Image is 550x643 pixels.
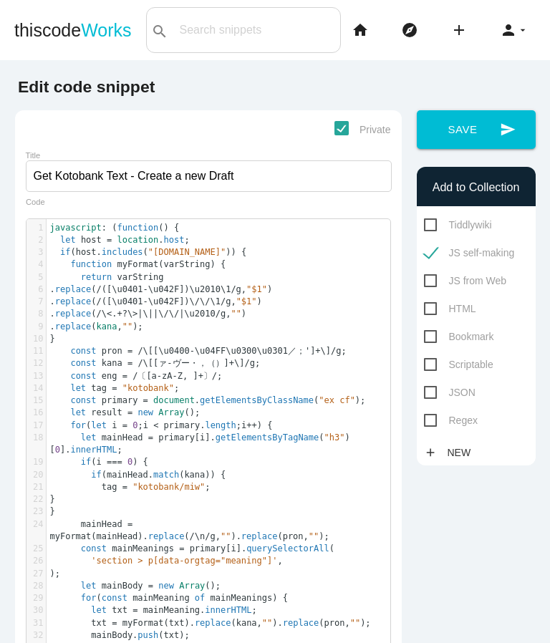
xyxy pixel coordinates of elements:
[424,181,529,194] h6: Add to Collection
[50,284,273,294] span: . ( , )
[122,371,127,381] span: =
[424,328,494,346] span: Bookmark
[26,518,46,531] div: 24
[50,395,366,405] span: . ( );
[143,420,148,430] span: i
[26,469,46,481] div: 20
[26,198,45,207] label: Code
[424,440,478,465] a: addNew
[102,482,117,492] span: tag
[26,493,46,506] div: 22
[424,356,493,374] span: Scriptable
[424,216,492,234] span: Tiddlywiki
[26,258,46,271] div: 4
[81,432,97,443] span: let
[195,618,231,628] span: replace
[102,247,143,257] span: includes
[262,618,272,628] span: ""
[148,531,185,541] span: replace
[91,605,107,615] span: let
[350,618,360,628] span: ""
[517,7,529,53] i: arrow_drop_down
[324,432,345,443] span: "h3"
[50,223,102,233] span: javascript
[147,8,173,52] button: search
[26,357,46,369] div: 12
[319,395,355,405] span: "ex cf"
[102,346,122,356] span: pron
[132,482,205,492] span: "kotobank/miw"
[102,593,127,603] span: const
[26,456,46,468] div: 19
[70,371,96,381] span: const
[81,272,112,282] span: return
[26,271,46,284] div: 5
[50,531,92,541] span: myFormat
[352,7,369,53] i: home
[50,420,273,430] span: ( ; . ; ) {
[50,519,329,541] span: ( ). ( , ). ( , );
[55,445,60,455] span: 0
[153,470,179,480] span: match
[231,309,241,319] span: ""
[122,420,127,430] span: =
[164,420,201,430] span: primary
[26,345,46,357] div: 11
[137,358,254,368] span: /\[[ァ-ヴー・，（）]+\]/g
[14,7,132,53] a: thiscodeWorks
[18,77,155,96] b: Edit code snippet
[190,531,216,541] span: /\n/g
[283,618,319,628] span: replace
[236,618,257,628] span: kana
[81,593,97,603] span: for
[127,407,132,417] span: =
[50,321,143,332] span: . ( , );
[60,235,76,245] span: let
[26,481,46,493] div: 21
[26,420,46,432] div: 17
[26,555,46,567] div: 26
[70,420,86,430] span: for
[137,407,153,417] span: new
[424,300,476,318] span: HTML
[231,543,236,553] span: i
[309,531,319,541] span: ""
[97,457,102,467] span: i
[179,581,205,591] span: Array
[221,531,231,541] span: ""
[241,420,246,430] span: i
[55,309,92,319] span: replace
[122,383,174,393] span: "kotobank"
[127,346,132,356] span: =
[97,531,138,541] span: mainHead
[132,371,217,381] span: /〔[a-zA-Z, ]+〕/
[158,581,174,591] span: new
[205,420,236,430] span: length
[50,494,55,504] span: }
[91,420,107,430] span: let
[26,370,46,382] div: 13
[102,432,143,443] span: mainHead
[112,543,174,553] span: mainMeanings
[102,581,143,591] span: mainBody
[26,617,46,629] div: 31
[148,581,153,591] span: =
[50,593,289,603] span: ( ) {
[26,604,46,617] div: 30
[50,247,247,257] span: ( . ( )) {
[205,605,251,615] span: innerHTML
[50,346,347,356] span: ;
[55,296,92,306] span: replace
[127,358,132,368] span: =
[500,110,516,149] i: send
[424,272,507,290] span: JS from Web
[26,284,46,296] div: 6
[112,420,117,430] span: i
[97,321,117,332] span: kana
[169,618,185,628] span: txt
[26,395,46,407] div: 15
[132,605,137,615] span: =
[50,259,226,269] span: ( ) {
[102,358,122,368] span: kana
[137,346,341,356] span: /\[[\u0400-\u04FF\u0300\u0301／；']+\]/g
